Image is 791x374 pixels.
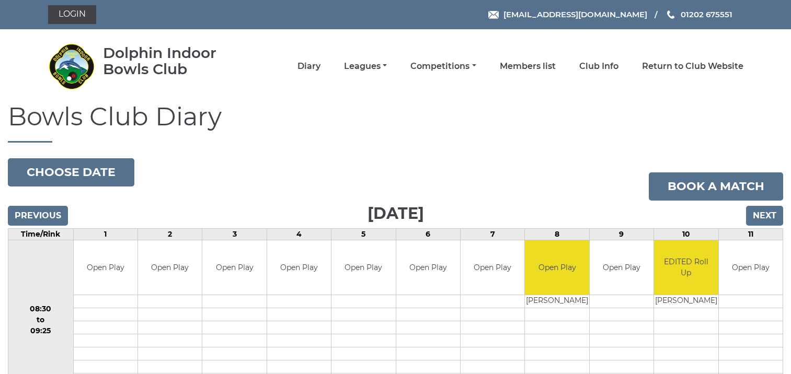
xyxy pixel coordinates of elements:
[579,61,618,72] a: Club Info
[666,8,732,20] a: Phone us 01202 675551
[681,9,732,19] span: 01202 675551
[667,10,674,19] img: Phone us
[344,61,387,72] a: Leagues
[396,228,460,240] td: 6
[488,8,647,20] a: Email [EMAIL_ADDRESS][DOMAIN_NAME]
[138,240,202,295] td: Open Play
[461,240,524,295] td: Open Play
[8,228,74,240] td: Time/Rink
[503,9,647,19] span: [EMAIL_ADDRESS][DOMAIN_NAME]
[718,228,783,240] td: 11
[746,206,783,226] input: Next
[331,228,396,240] td: 5
[500,61,556,72] a: Members list
[488,11,499,19] img: Email
[460,228,524,240] td: 7
[396,240,460,295] td: Open Play
[202,228,267,240] td: 3
[410,61,476,72] a: Competitions
[719,240,783,295] td: Open Play
[649,172,783,201] a: Book a match
[525,240,589,295] td: Open Play
[8,206,68,226] input: Previous
[48,43,95,90] img: Dolphin Indoor Bowls Club
[267,240,331,295] td: Open Play
[589,228,654,240] td: 9
[654,295,718,308] td: [PERSON_NAME]
[103,45,247,77] div: Dolphin Indoor Bowls Club
[137,228,202,240] td: 2
[331,240,395,295] td: Open Play
[642,61,743,72] a: Return to Club Website
[525,295,589,308] td: [PERSON_NAME]
[525,228,589,240] td: 8
[74,240,137,295] td: Open Play
[590,240,654,295] td: Open Play
[654,228,718,240] td: 10
[654,240,718,295] td: EDITED Roll Up
[48,5,96,24] a: Login
[8,158,134,186] button: Choose date
[73,228,137,240] td: 1
[8,103,783,143] h1: Bowls Club Diary
[297,61,320,72] a: Diary
[202,240,266,295] td: Open Play
[267,228,331,240] td: 4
